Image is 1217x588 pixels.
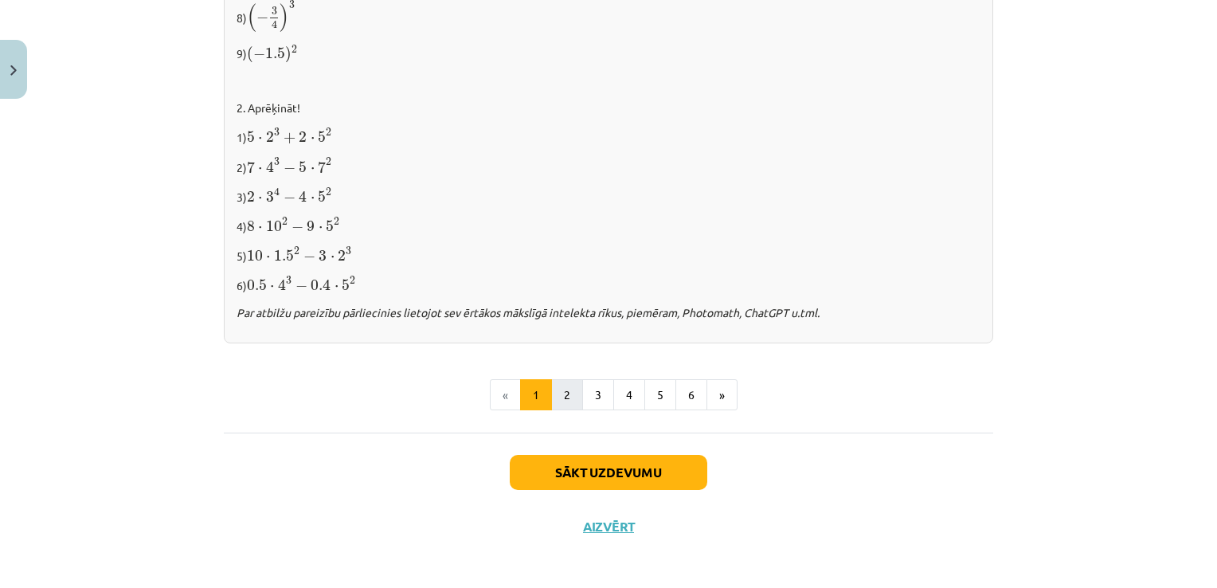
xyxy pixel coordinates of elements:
[326,221,334,232] span: 5
[675,379,707,411] button: 6
[285,46,292,63] span: )
[326,128,331,136] span: 2
[237,100,980,116] p: 2. Aprēķināt!
[237,305,820,319] i: Par atbilžu pareizību pārliecinies lietojot sev ērtākos mākslīgā intelekta rīkus, piemēram, Photo...
[258,137,262,142] span: ⋅
[266,131,274,143] span: 2
[237,186,980,206] p: 3)
[258,226,262,231] span: ⋅
[331,256,335,261] span: ⋅
[266,256,270,261] span: ⋅
[247,46,253,63] span: (
[274,250,294,261] span: 1.5
[224,379,993,411] nav: Page navigation example
[303,251,315,262] span: −
[326,188,331,196] span: 2
[282,218,288,225] span: 2
[286,276,292,284] span: 3
[311,197,315,202] span: ⋅
[247,280,267,291] span: 0.5
[258,167,262,172] span: ⋅
[334,218,339,225] span: 2
[520,379,552,411] button: 1
[237,126,980,146] p: 1)
[265,48,285,59] span: 1.5
[613,379,645,411] button: 4
[318,191,326,202] span: 5
[311,167,315,172] span: ⋅
[307,221,315,232] span: 9
[292,221,303,233] span: −
[350,276,355,284] span: 2
[280,3,289,32] span: )
[318,131,326,143] span: 5
[274,158,280,166] span: 3
[247,131,255,143] span: 5
[272,7,277,15] span: 3
[578,519,639,535] button: Aizvērt
[551,379,583,411] button: 2
[338,250,346,261] span: 2
[311,137,315,142] span: ⋅
[295,280,307,292] span: −
[299,131,307,143] span: 2
[256,12,268,23] span: −
[247,221,255,232] span: 8
[510,455,707,490] button: Sākt uzdevumu
[289,1,295,9] span: 3
[237,274,980,294] p: 6)
[346,247,351,255] span: 3
[270,285,274,290] span: ⋅
[706,379,738,411] button: »
[266,161,274,173] span: 4
[10,65,17,76] img: icon-close-lesson-0947bae3869378f0d4975bcd49f059093ad1ed9edebbc8119c70593378902aed.svg
[319,226,323,231] span: ⋅
[319,250,327,261] span: 3
[247,250,263,261] span: 10
[284,132,295,143] span: +
[266,191,274,202] span: 3
[258,197,262,202] span: ⋅
[237,215,980,235] p: 4)
[247,3,256,32] span: (
[582,379,614,411] button: 3
[237,156,980,176] p: 2)
[284,192,295,203] span: −
[292,45,297,53] span: 2
[335,285,338,290] span: ⋅
[284,163,295,174] span: −
[237,42,980,64] p: 9)
[326,158,331,166] span: 2
[274,128,280,136] span: 3
[237,245,980,265] p: 5)
[253,49,265,60] span: −
[299,190,307,202] span: 4
[299,162,307,173] span: 5
[342,280,350,291] span: 5
[247,191,255,202] span: 2
[644,379,676,411] button: 5
[311,279,331,291] span: 0.4
[247,161,255,173] span: 7
[272,20,277,29] span: 4
[318,161,326,173] span: 7
[294,247,299,255] span: 2
[278,279,286,291] span: 4
[266,221,282,232] span: 10
[274,187,280,196] span: 4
